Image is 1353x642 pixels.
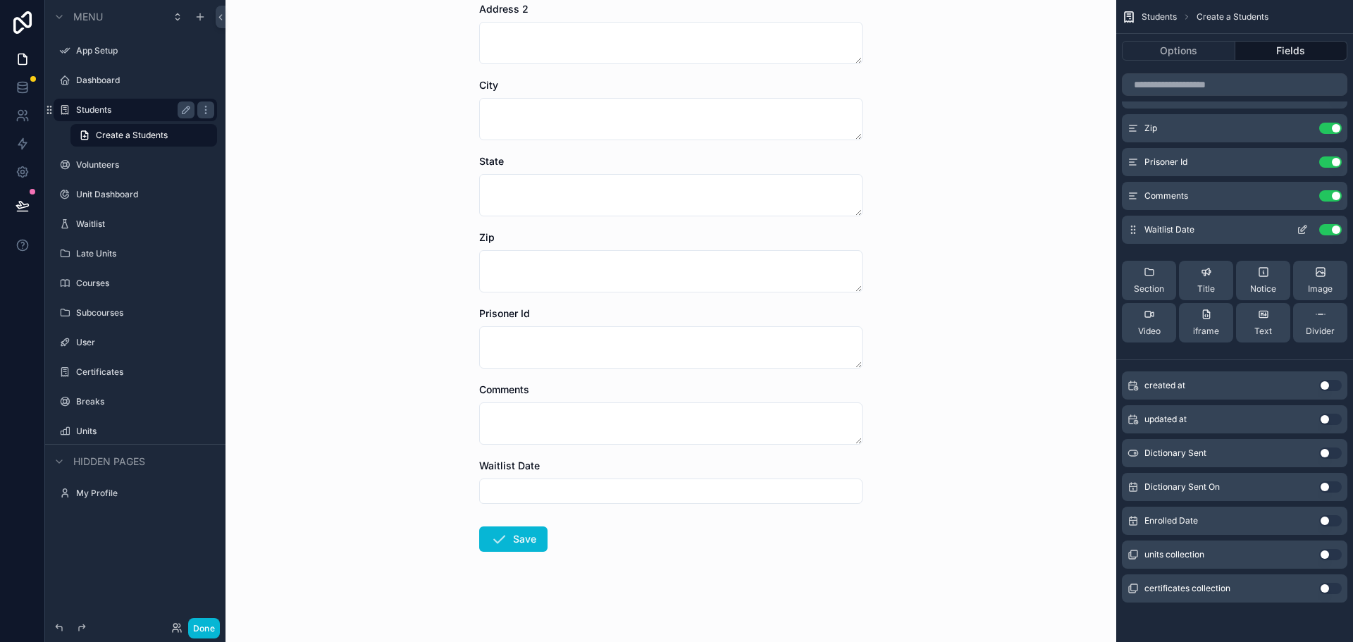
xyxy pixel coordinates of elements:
span: Zip [1144,123,1157,134]
label: Courses [76,278,214,289]
span: Menu [73,10,103,24]
span: Prisoner Id [479,307,530,319]
span: Notice [1250,283,1276,295]
span: Zip [479,231,495,243]
label: Units [76,426,214,437]
span: updated at [1144,414,1187,425]
label: Late Units [76,248,214,259]
span: Waitlist Date [479,459,540,471]
span: Title [1197,283,1215,295]
span: Dictionary Sent [1144,447,1206,459]
a: Create a Students [70,124,217,147]
button: Done [188,618,220,638]
span: State [479,155,504,167]
span: Dictionary Sent On [1144,481,1220,493]
label: Students [76,104,189,116]
button: Video [1122,303,1176,342]
span: Waitlist Date [1144,224,1194,235]
span: Comments [1144,190,1188,202]
button: Fields [1235,41,1348,61]
span: Create a Students [1197,11,1268,23]
button: Section [1122,261,1176,300]
span: Section [1134,283,1164,295]
label: Certificates [76,366,214,378]
span: created at [1144,380,1185,391]
span: Image [1308,283,1333,295]
span: Enrolled Date [1144,515,1198,526]
label: App Setup [76,45,214,56]
span: units collection [1144,549,1204,560]
span: certificates collection [1144,583,1230,594]
span: iframe [1193,326,1219,337]
span: Hidden pages [73,455,145,469]
label: My Profile [76,488,214,499]
span: Comments [479,383,529,395]
button: Text [1236,303,1290,342]
span: Address 2 [479,3,529,15]
button: Notice [1236,261,1290,300]
span: Divider [1306,326,1335,337]
label: Breaks [76,396,214,407]
button: Image [1293,261,1347,300]
button: iframe [1179,303,1233,342]
button: Options [1122,41,1235,61]
label: Waitlist [76,218,214,230]
span: City [479,79,498,91]
label: Unit Dashboard [76,189,214,200]
span: Students [1142,11,1177,23]
span: Create a Students [96,130,168,141]
span: Prisoner Id [1144,156,1187,168]
span: Video [1138,326,1161,337]
label: Subcourses [76,307,214,319]
label: Dashboard [76,75,214,86]
button: Title [1179,261,1233,300]
label: Volunteers [76,159,214,171]
button: Save [479,526,548,552]
button: Divider [1293,303,1347,342]
label: User [76,337,214,348]
span: Text [1254,326,1272,337]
